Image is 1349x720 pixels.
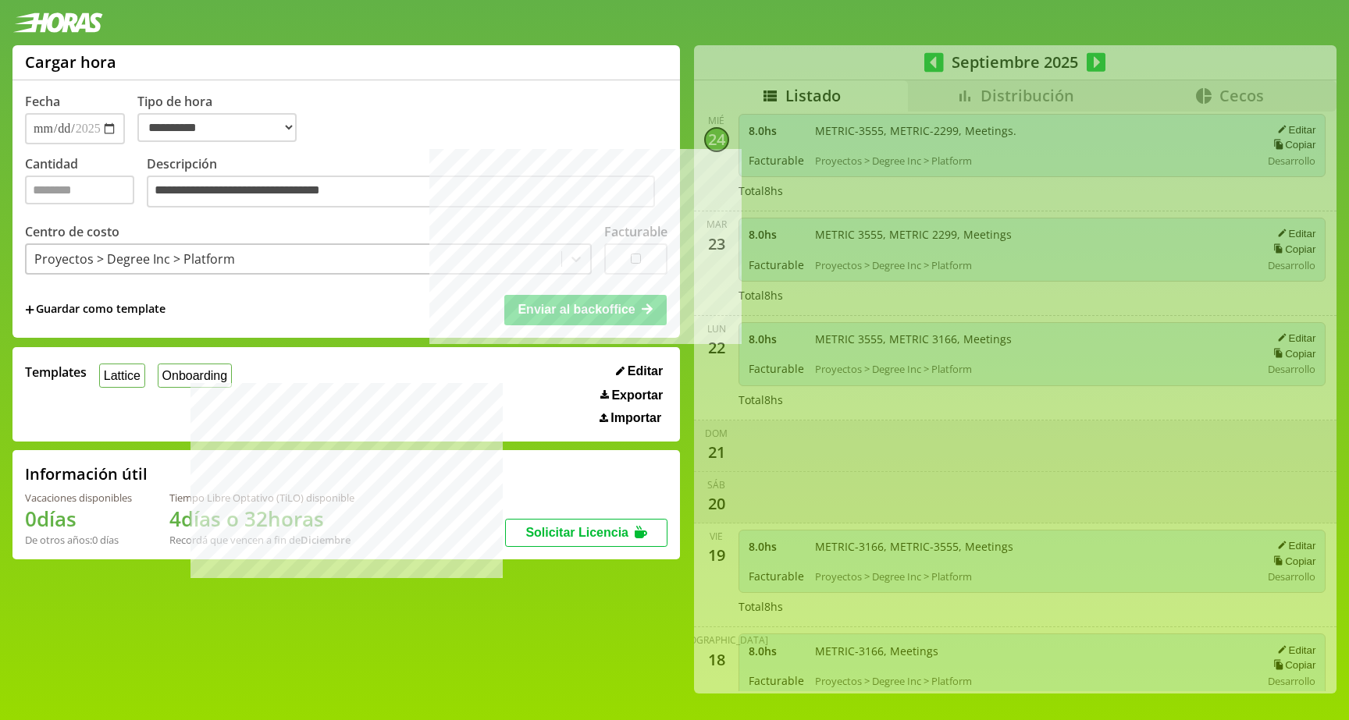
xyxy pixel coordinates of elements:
span: +Guardar como template [25,301,166,318]
div: Tiempo Libre Optativo (TiLO) disponible [169,491,354,505]
label: Descripción [147,155,667,212]
button: Enviar al backoffice [504,295,667,325]
label: Tipo de hora [137,93,309,144]
input: Cantidad [25,176,134,204]
label: Facturable [604,223,667,240]
span: Solicitar Licencia [525,526,628,539]
select: Tipo de hora [137,113,297,142]
img: logotipo [12,12,103,33]
h1: 0 días [25,505,132,533]
b: Diciembre [301,533,351,547]
span: Exportar [611,388,663,403]
span: Editar [628,364,663,378]
h2: Información útil [25,463,148,484]
button: Onboarding [158,364,232,388]
label: Fecha [25,93,60,110]
label: Centro de costo [25,223,119,240]
button: Editar [611,364,667,379]
span: Importar [610,411,661,425]
h1: Cargar hora [25,51,116,73]
button: Exportar [596,388,667,403]
div: Recordá que vencen a fin de [169,533,354,547]
div: De otros años: 0 días [25,533,132,547]
textarea: Descripción [147,176,655,208]
div: Vacaciones disponibles [25,491,132,505]
h1: 4 días o 32 horas [169,505,354,533]
span: Enviar al backoffice [518,303,635,316]
button: Solicitar Licencia [505,519,667,547]
label: Cantidad [25,155,147,212]
div: Proyectos > Degree Inc > Platform [34,250,235,268]
span: Templates [25,364,87,381]
button: Lattice [99,364,145,388]
span: + [25,301,34,318]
